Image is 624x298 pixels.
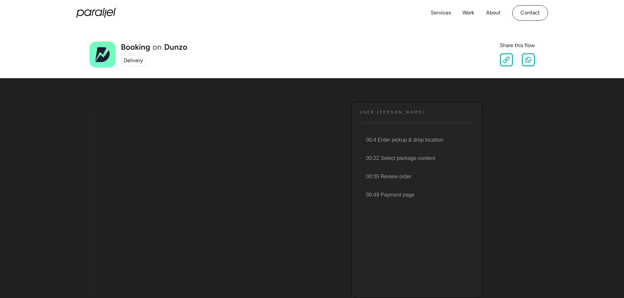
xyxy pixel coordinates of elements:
li: 00:35 Review order [358,167,474,186]
div: on [153,43,161,51]
a: home [76,8,116,18]
a: Services [431,8,451,18]
div: Delivery [124,57,143,64]
li: 00:4 Enter pickup & drop location [358,131,474,149]
li: 00:49 Payment page [358,186,474,204]
a: Delivery [121,55,146,66]
h1: Booking [121,43,150,51]
h4: User [PERSON_NAME] [360,110,425,115]
a: Contact [512,5,548,21]
a: Dunzo [164,43,187,51]
a: About [486,8,501,18]
div: Share this flow [500,42,535,49]
a: Work [463,8,474,18]
li: 00:22 Select package content [358,149,474,167]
